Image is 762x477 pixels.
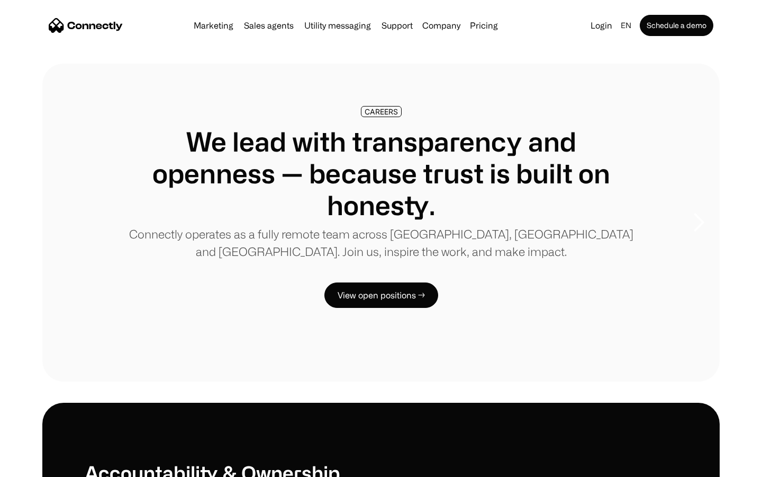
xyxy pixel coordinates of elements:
a: Schedule a demo [640,15,713,36]
ul: Language list [21,458,63,473]
a: Sales agents [240,21,298,30]
aside: Language selected: English [11,457,63,473]
div: Company [419,18,464,33]
h1: We lead with transparency and openness — because trust is built on honesty. [127,126,635,221]
a: Support [377,21,417,30]
div: en [621,18,631,33]
a: home [49,17,123,33]
div: next slide [677,170,720,276]
div: Company [422,18,460,33]
p: Connectly operates as a fully remote team across [GEOGRAPHIC_DATA], [GEOGRAPHIC_DATA] and [GEOGRA... [127,225,635,260]
a: View open positions → [324,282,438,308]
a: Marketing [189,21,238,30]
div: en [616,18,638,33]
div: CAREERS [365,108,398,116]
a: Pricing [466,21,502,30]
div: carousel [42,64,720,382]
a: Utility messaging [300,21,375,30]
a: Login [586,18,616,33]
div: 1 of 8 [42,64,720,382]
